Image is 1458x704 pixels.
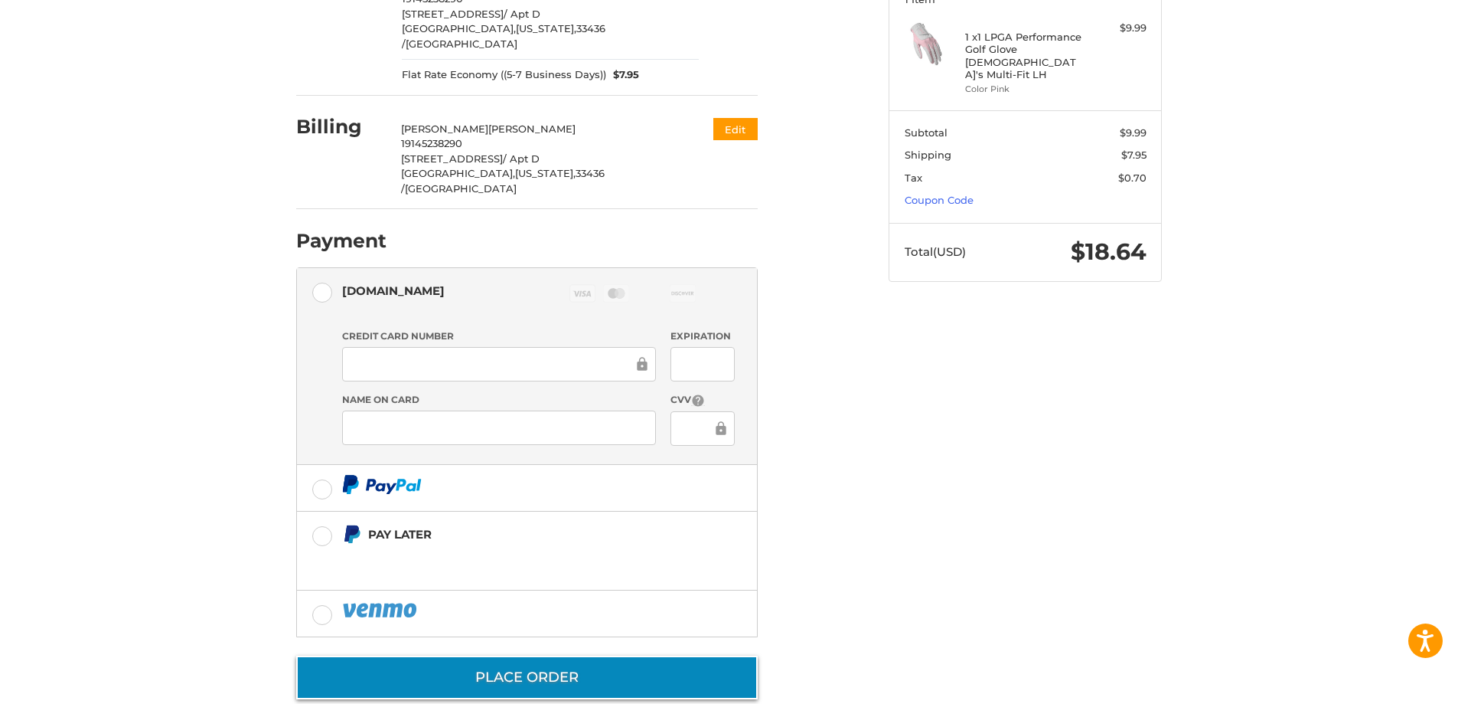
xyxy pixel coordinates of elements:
span: [GEOGRAPHIC_DATA], [402,22,516,34]
h4: 1 x 1 LPGA Performance Golf Glove [DEMOGRAPHIC_DATA]'s Multi-Fit LH [965,31,1082,80]
span: 19145238290 [401,137,462,149]
span: 33436 / [401,167,605,195]
label: Credit Card Number [342,329,656,343]
span: [US_STATE], [516,22,576,34]
a: Coupon Code [905,194,974,206]
div: [DOMAIN_NAME] [342,278,445,303]
span: $18.64 [1071,237,1147,266]
button: Edit [713,118,758,140]
span: Flat Rate Economy ((5-7 Business Days)) [402,67,606,83]
h2: Payment [296,229,387,253]
img: PayPal icon [342,475,422,494]
button: Place Order [296,656,758,699]
span: $0.70 [1118,172,1147,184]
span: [PERSON_NAME] [401,123,488,135]
img: PayPal icon [342,601,420,620]
span: Total (USD) [905,244,966,259]
span: Tax [905,172,922,184]
label: Name on Card [342,393,656,407]
span: Subtotal [905,126,948,139]
span: $9.99 [1120,126,1147,139]
span: $7.95 [606,67,640,83]
span: $7.95 [1121,149,1147,161]
span: / Apt D [504,8,540,20]
span: Shipping [905,149,951,161]
span: [GEOGRAPHIC_DATA], [401,167,515,179]
div: $9.99 [1086,21,1147,36]
h2: Billing [296,115,386,139]
span: [STREET_ADDRESS] [402,8,504,20]
span: [STREET_ADDRESS] [401,152,503,165]
li: Color Pink [965,83,1082,96]
span: / Apt D [503,152,540,165]
span: 33436 / [402,22,605,50]
label: CVV [670,393,734,408]
img: Pay Later icon [342,525,361,544]
iframe: PayPal Message 1 [342,547,662,571]
span: [GEOGRAPHIC_DATA] [406,38,517,50]
span: [US_STATE], [515,167,576,179]
span: [GEOGRAPHIC_DATA] [405,182,517,195]
span: [PERSON_NAME] [488,123,576,135]
div: Pay Later [368,522,661,547]
label: Expiration [670,329,734,343]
